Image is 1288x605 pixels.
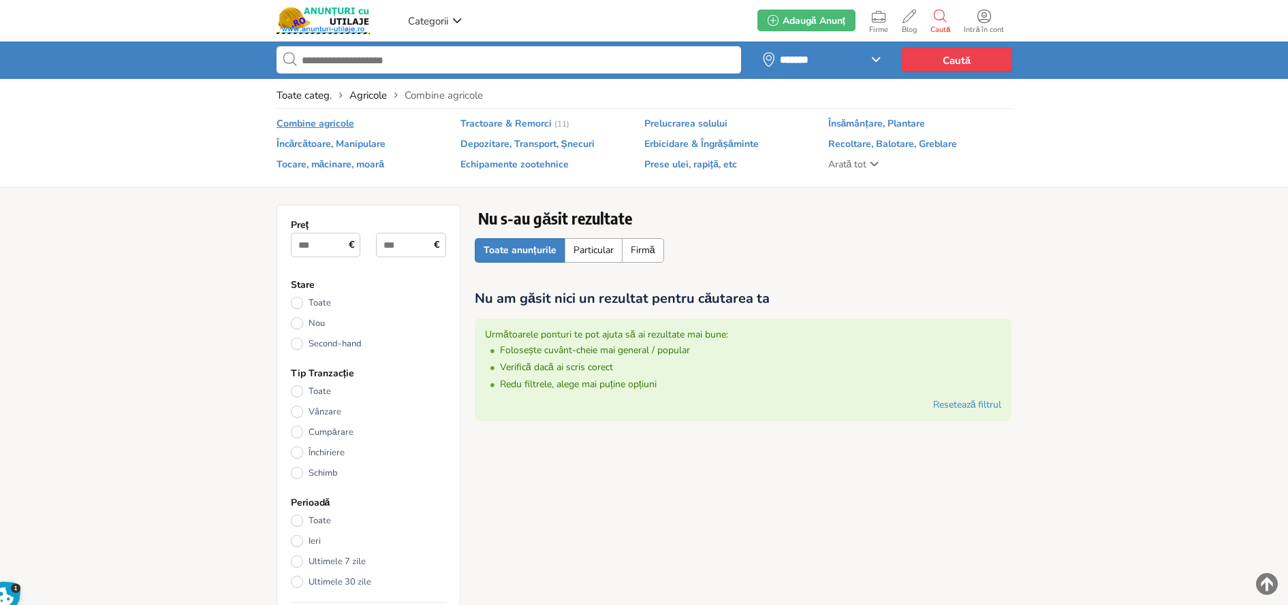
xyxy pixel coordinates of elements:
a: Intră în cont [957,7,1011,34]
span: Adaugă Anunț [783,14,845,27]
span: Încărcătoare, Manipulare [277,138,386,150]
a: Caută [924,7,957,34]
span: 1 [11,583,21,593]
span: Prese ulei, rapiță, etc [644,159,737,171]
span: Blog [895,26,924,34]
a: Toate [291,385,446,397]
a: Firme [862,7,895,34]
a: Toate [291,514,446,527]
a: Second-hand [291,338,446,350]
span: Însămânțare, Plantare [828,118,925,130]
span: Caută [924,26,957,34]
a: Însămânțare, Plantare [828,116,925,132]
a: Prese ulei, rapiță, etc [644,157,737,173]
span: Categorii [408,14,448,28]
span: Arată tot [828,159,867,171]
a: Ultimele 7 zile [291,555,446,568]
span: Tocare, măcinare, moară [277,159,385,171]
span: Recoltare, Balotare, Greblare [828,138,957,150]
a: Agricole [349,89,387,101]
a: Blog [895,7,924,34]
h2: Preț [291,219,446,231]
a: Încărcătoare, Manipulare [277,136,386,152]
h2: Tip Tranzacție [291,367,446,380]
div: Verifică dacă ai scris corect [485,361,1001,375]
a: Închiriere [291,446,446,459]
a: Erbicidare & Îngrășăminte [644,136,759,152]
img: Anunturi-Utilaje.RO [277,7,371,34]
a: Prelucrarea solului [644,116,727,132]
span: Agricole [349,88,387,102]
a: Depozitare, Transport, Șnecuri [460,136,595,152]
span: Nu am găsit nici un rezultat pentru căutarea ta [475,293,1011,305]
span: Echipamente zootehnice [460,159,569,171]
a: Ieri [291,535,446,547]
a: Toate [291,297,446,309]
span: Erbicidare & Îngrășăminte [644,138,759,150]
img: scroll-to-top.png [1256,573,1278,595]
a: Ultimele 30 zile [291,576,446,588]
span: Combine agricole [405,88,483,102]
a: Nou [291,317,446,329]
span: Combine agricole [277,118,354,130]
a: Particular [565,238,623,263]
a: Cumpărare [291,426,446,438]
span: Prelucrarea solului [644,118,727,130]
span: Depozitare, Transport, Șnecuri [460,138,595,150]
span: Tractoare & Remorci [460,118,552,130]
div: Următoarele ponturi te pot ajuta să ai rezultate mai bune: [485,329,1001,341]
a: Categorii [405,10,466,31]
span: Firme [862,26,895,34]
a: Adaugă Anunț [757,10,855,31]
span: € [430,235,444,255]
a: Resetează filtrul [933,398,1002,411]
a: Toate categ. [277,89,332,101]
h1: Nu s-au găsit rezultate [478,208,632,227]
a: Tractoare & Remorci (11) [460,116,569,132]
a: Arată tot [828,157,880,173]
a: Vânzare [291,406,446,418]
div: Folosește cuvânt-cheie mai general / popular [485,344,1001,358]
span: € [345,235,358,255]
a: Schimb [291,467,446,479]
span: Intră în cont [957,26,1011,34]
a: Echipamente zootehnice [460,157,569,173]
a: Toate anunțurile [475,238,565,263]
a: Tocare, măcinare, moară [277,157,385,173]
em: (11) [554,118,569,130]
a: Combine agricole [277,116,354,132]
a: Firmă [622,238,664,263]
h2: Stare [291,279,446,291]
h2: Perioadă [291,497,446,509]
a: Recoltare, Balotare, Greblare [828,136,957,152]
button: Caută [902,48,1012,72]
div: Redu filtrele, alege mai puține opțiuni [485,378,1001,392]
